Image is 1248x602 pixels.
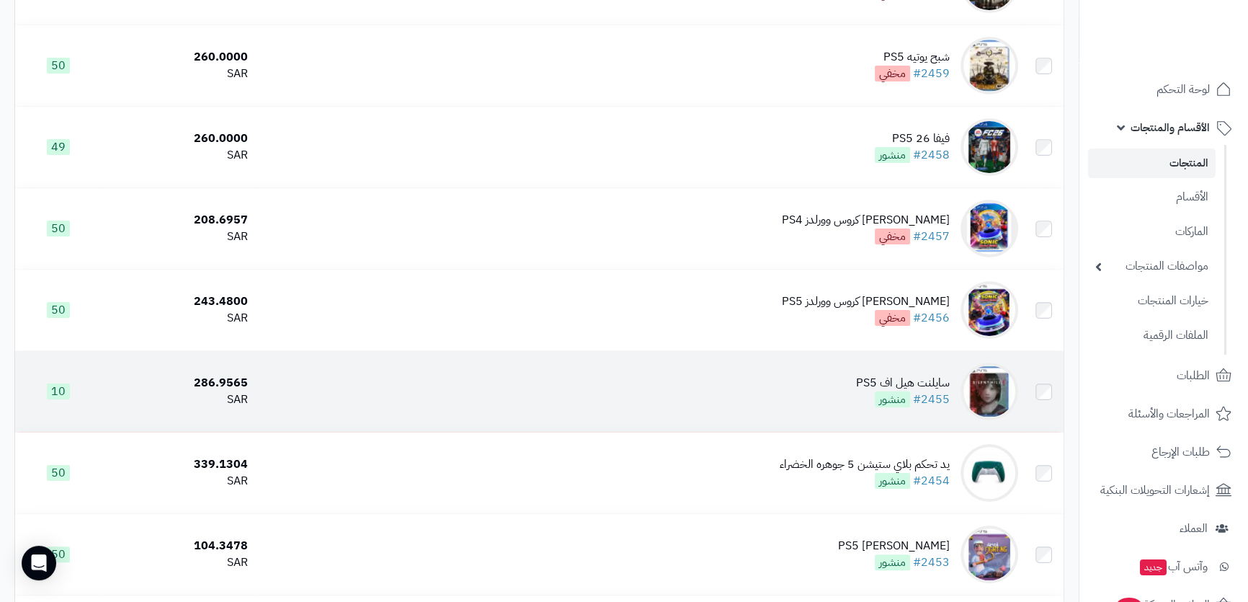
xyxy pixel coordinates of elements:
[1088,285,1216,317] a: خيارات المنتجات
[960,281,1018,339] img: سونيك ريسينج كروس وورلدز PS5
[1100,480,1210,500] span: إشعارات التحويلات البنكية
[47,58,70,74] span: 50
[875,66,910,81] span: مخفي
[875,473,910,489] span: منشور
[780,456,950,473] div: يد تحكم بلاي ستيشن 5 جوهره الخضراء
[1088,251,1216,282] a: مواصفات المنتجات
[108,147,248,164] div: SAR
[1088,435,1239,469] a: طلبات الإرجاع
[1088,511,1239,546] a: العملاء
[108,310,248,327] div: SAR
[960,118,1018,176] img: فيفا 26 PS5
[856,375,950,391] div: سايلنت هيل اف PS5
[47,302,70,318] span: 50
[913,309,950,327] a: #2456
[22,546,56,580] div: Open Intercom Messenger
[913,146,950,164] a: #2458
[108,66,248,82] div: SAR
[108,229,248,245] div: SAR
[913,228,950,245] a: #2457
[1180,518,1208,539] span: العملاء
[1140,559,1167,575] span: جديد
[1088,320,1216,351] a: الملفات الرقمية
[1156,79,1210,99] span: لوحة التحكم
[1088,216,1216,247] a: الماركات
[108,49,248,66] div: 260.0000
[875,147,910,163] span: منشور
[1151,442,1210,462] span: طلبات الإرجاع
[108,293,248,310] div: 243.4800
[1138,557,1208,577] span: وآتس آب
[913,472,950,490] a: #2454
[875,310,910,326] span: مخفي
[913,65,950,82] a: #2459
[838,538,950,554] div: [PERSON_NAME] PS5
[47,546,70,562] span: 50
[1088,549,1239,584] a: وآتس آبجديد
[1128,404,1210,424] span: المراجعات والأسئلة
[1177,366,1210,386] span: الطلبات
[875,229,910,244] span: مخفي
[108,375,248,391] div: 286.9565
[913,391,950,408] a: #2455
[108,538,248,554] div: 104.3478
[108,212,248,229] div: 208.6957
[960,444,1018,502] img: يد تحكم بلاي ستيشن 5 جوهره الخضراء
[1088,182,1216,213] a: الأقسام
[1131,118,1210,138] span: الأقسام والمنتجات
[47,221,70,236] span: 50
[47,384,70,399] span: 10
[875,130,950,147] div: فيفا 26 PS5
[960,526,1018,583] img: عامر المشاجرة PS5
[875,49,950,66] div: شبح يوتيه PS5
[960,363,1018,420] img: سايلنت هيل اف PS5
[1088,358,1239,393] a: الطلبات
[960,37,1018,94] img: شبح يوتيه PS5
[913,554,950,571] a: #2453
[47,465,70,481] span: 50
[108,130,248,147] div: 260.0000
[108,554,248,571] div: SAR
[960,200,1018,257] img: سونيك ريسينج كروس وورلدز PS4
[108,473,248,490] div: SAR
[782,293,950,310] div: [PERSON_NAME] كروس وورلدز PS5
[108,391,248,408] div: SAR
[1150,21,1234,51] img: logo-2.png
[875,554,910,570] span: منشور
[782,212,950,229] div: [PERSON_NAME] كروس وورلدز PS4
[1088,397,1239,431] a: المراجعات والأسئلة
[47,139,70,155] span: 49
[1088,149,1216,178] a: المنتجات
[1088,473,1239,508] a: إشعارات التحويلات البنكية
[875,391,910,407] span: منشور
[108,456,248,473] div: 339.1304
[1088,72,1239,107] a: لوحة التحكم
